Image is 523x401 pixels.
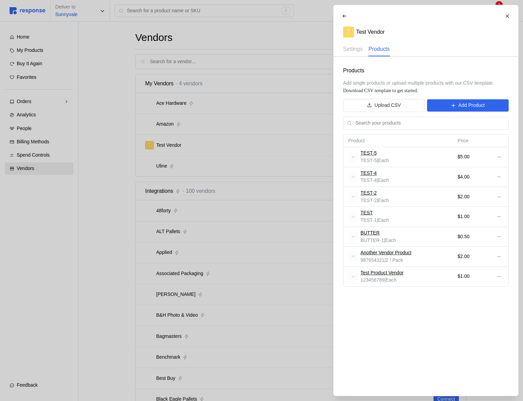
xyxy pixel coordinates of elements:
span: | Each [377,158,389,163]
span: | Each [377,217,389,223]
a: Test Product Vendor [361,269,404,277]
span: | Each [384,277,397,283]
img: svg%3e [348,152,358,162]
p: Settings [343,45,363,53]
span: BUTTER-1 [361,238,384,243]
p: $2.00 [457,253,485,260]
p: $4.00 [457,173,485,181]
span: | Each [377,198,389,203]
span: TEST-4 [361,177,377,183]
button: Add Product [427,99,508,112]
span: | Each [377,177,389,183]
img: svg%3e [348,232,358,242]
p: Price [457,137,485,145]
span: Add single products or upload multiple products with our CSV template. [343,80,494,86]
img: svg%3e [348,212,358,222]
p: Upload CSV [374,102,401,109]
p: T [347,28,350,36]
span: TEST-2 [361,198,377,203]
img: svg%3e [348,272,358,282]
p: $2.00 [457,193,485,201]
img: svg%3e [348,172,358,182]
a: Another Vendor Product [361,249,411,257]
a: Download CSV template to get started. [343,88,418,93]
p: Add Product [458,102,484,109]
a: TEST-4 [361,170,377,177]
img: svg%3e [348,192,358,202]
p: Products [368,45,390,53]
p: Test Vendor [356,28,384,36]
p: $1.00 [457,273,485,280]
span: | Each [384,238,396,243]
a: TEST [361,209,373,217]
p: Product [348,137,448,145]
button: Upload CSV [343,99,425,112]
span: TEST-5 [361,158,377,163]
a: BUTTER [361,229,380,237]
span: 987654321 [361,257,384,263]
input: Search your products [355,117,505,129]
span: 123456789 [361,277,384,283]
p: $5.00 [457,153,485,161]
span: TEST-1 [361,217,377,223]
p: $0.50 [457,233,485,241]
img: svg%3e [348,252,358,261]
p: Products [343,66,509,75]
p: $1.00 [457,213,485,220]
a: TEST-2 [361,189,377,197]
span: | 2 / Pack [384,257,403,263]
a: TEST-5 [361,149,377,157]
